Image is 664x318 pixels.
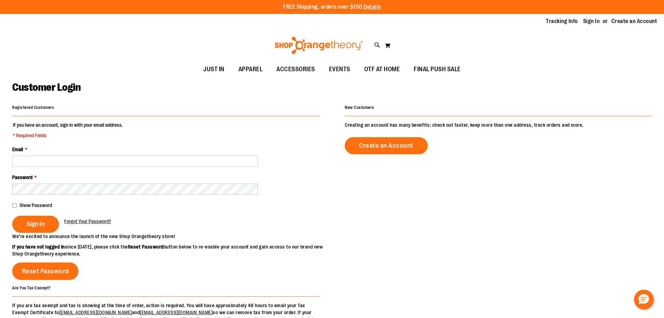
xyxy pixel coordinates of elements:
span: ACCESSORIES [276,61,315,77]
a: Create an Account [611,17,657,25]
a: JUST IN [196,61,231,77]
strong: If you have not logged in [12,244,65,250]
a: [EMAIL_ADDRESS][DOMAIN_NAME] [59,310,132,315]
strong: Are You Tax Exempt? [12,285,51,290]
p: Creating an account has many benefits: check out faster, keep more than one address, track orders... [345,121,652,128]
button: Hello, have a question? Let’s chat. [634,290,654,309]
a: EVENTS [322,61,357,77]
a: Tracking Info [546,17,578,25]
span: Create an Account [359,142,413,149]
a: Details [364,4,381,10]
a: [EMAIL_ADDRESS][DOMAIN_NAME] [140,310,213,315]
span: Password [12,175,32,180]
span: Customer Login [12,81,81,93]
span: FINAL PUSH SALE [414,61,461,77]
span: OTF AT HOME [364,61,400,77]
strong: New Customers [345,105,374,110]
span: * Required Fields [13,132,123,139]
span: Forgot Your Password? [64,219,111,224]
p: since [DATE], please click the button below to re-enable your account and gain access to our bran... [12,243,332,257]
legend: If you have an account, sign in with your email address. [12,121,123,139]
span: JUST IN [203,61,224,77]
span: APPAREL [238,61,263,77]
span: EVENTS [329,61,350,77]
a: Create an Account [345,137,428,154]
a: Forgot Your Password? [64,218,111,225]
span: Reset Password [22,267,69,275]
strong: Registered Customers [12,105,54,110]
span: Email [12,147,23,152]
span: Sign In [26,220,45,228]
a: APPAREL [231,61,270,77]
a: ACCESSORIES [269,61,322,77]
img: Shop Orangetheory [274,37,364,54]
p: FREE Shipping, orders over $150. [283,3,381,11]
a: Reset Password [12,262,78,280]
strong: Reset Password [128,244,163,250]
a: FINAL PUSH SALE [407,61,468,77]
a: Sign In [583,17,600,25]
button: Sign In [12,216,59,233]
a: OTF AT HOME [357,61,407,77]
span: Show Password [20,202,52,208]
p: We’re excited to announce the launch of the new Shop Orangetheory store! [12,233,332,240]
